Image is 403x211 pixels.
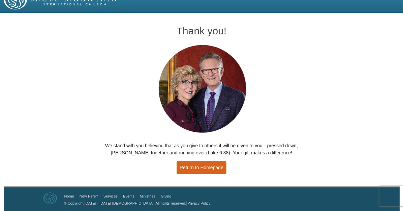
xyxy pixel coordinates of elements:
[64,194,74,198] a: Home
[103,194,118,198] a: Services
[43,192,57,204] img: Eagle Mountain International Church
[187,201,210,205] a: Privacy Policy
[104,25,299,36] h1: Thank you!
[104,142,299,156] p: We stand with you believing that as you give to others it will be given to you—pressed down, [PER...
[161,194,171,198] a: Giving
[80,194,98,198] a: New Here?
[177,161,226,174] a: Return to Homepage
[152,43,251,135] img: Pastors George and Terri Pearsons
[62,200,211,207] p: |
[140,194,155,198] a: Ministries
[123,194,134,198] a: Events
[64,201,186,205] a: © Copyright [DATE] - [DATE] [DEMOGRAPHIC_DATA]. All rights reserved.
